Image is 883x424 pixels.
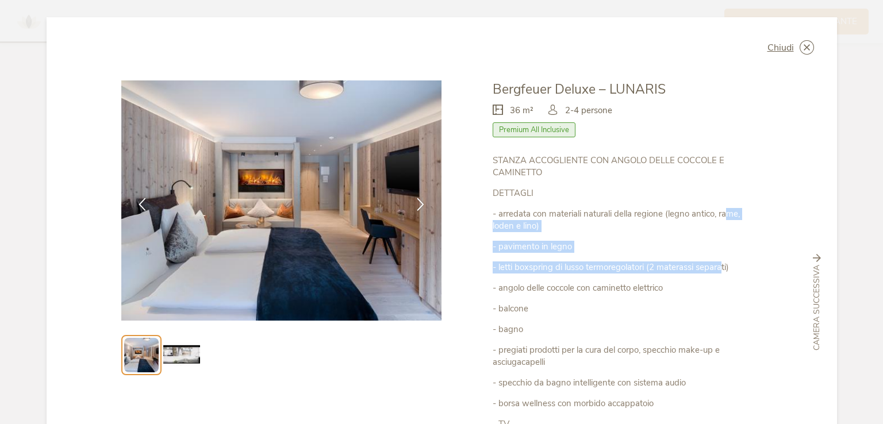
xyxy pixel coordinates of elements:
[565,105,612,117] span: 2-4 persone
[493,122,575,137] span: Premium All Inclusive
[767,43,794,52] span: Chiudi
[510,105,533,117] span: 36 m²
[811,265,823,350] span: Camera successiva
[493,187,762,199] p: DETTAGLI
[493,303,762,315] p: - balcone
[493,80,666,98] span: Bergfeuer Deluxe – LUNARIS
[493,398,762,410] p: - borsa wellness con morbido accappatoio
[493,323,762,336] p: - bagno
[493,377,762,389] p: - specchio da bagno intelligente con sistema audio
[493,282,762,294] p: - angolo delle coccole con caminetto elettrico
[493,208,762,232] p: - arredata con materiali naturali della regione (legno antico, rame, loden e lino)
[121,80,442,321] img: Bergfeuer Deluxe – LUNARIS
[163,337,200,373] img: Preview
[493,261,762,273] p: - letti boxspring di lusso termoregolatori (2 materassi separati)
[493,155,762,179] p: STANZA ACCOGLIENTE CON ANGOLO DELLE COCCOLE E CAMINETTO
[493,241,762,253] p: - pavimento in legno
[124,338,159,372] img: Preview
[493,344,762,368] p: - pregiati prodotti per la cura del corpo, specchio make-up e asciugacapelli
